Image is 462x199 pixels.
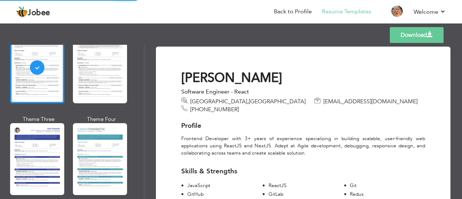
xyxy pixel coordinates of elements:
a: Jobee [16,6,50,18]
span: Jobee [28,9,50,17]
a: Download [390,27,444,43]
span: [PHONE_NUMBER] [190,105,239,113]
img: jobee.io [16,6,28,18]
div: Software Engineer - React [181,88,425,95]
h1: [PERSON_NAME] [181,70,425,86]
h3: Profile [181,122,425,130]
div: Frontend Developer with 3+ years of experience specializing in building scalable, user-friendly w... [176,135,431,157]
h3: Skills & Strengths [181,168,425,175]
a: Resume Templates [322,8,371,16]
span: [EMAIL_ADDRESS][DOMAIN_NAME] [323,98,418,105]
div: JavaScript [187,182,262,189]
img: Profile Img [391,5,403,17]
span: , [247,98,249,105]
div: Theme Four [74,116,128,123]
div: ReactJS [268,182,344,189]
a: Welcome [414,8,446,16]
div: Theme Three [12,116,66,123]
div: Git [350,182,425,189]
div: Redux [350,191,425,198]
span: [GEOGRAPHIC_DATA] [GEOGRAPHIC_DATA] [190,98,306,105]
div: GitLab [268,191,344,198]
a: Back to Profile [274,8,312,16]
div: GitHub [187,191,262,198]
